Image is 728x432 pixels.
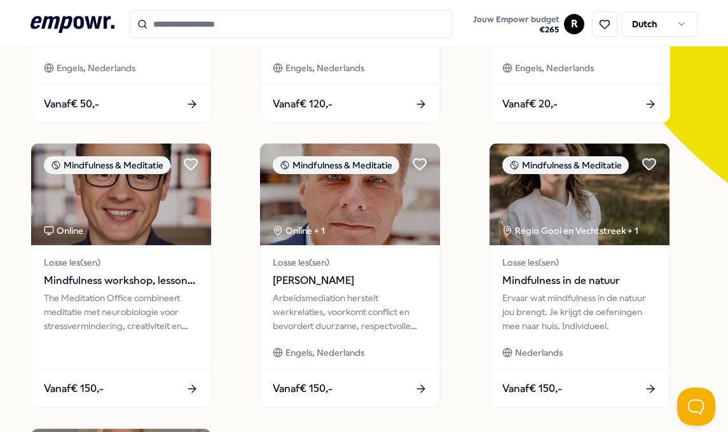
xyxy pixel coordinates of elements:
[31,144,211,245] img: package image
[130,10,453,38] input: Search for products, categories or subcategories
[273,255,427,269] span: Losse les(sen)
[489,143,670,407] a: package imageMindfulness & MeditatieRegio Gooi en Vechtstreek + 1Losse les(sen)Mindfulness in de ...
[44,224,83,238] div: Online
[44,291,198,334] div: The Meditation Office combineert meditatie met neurobiologie voor stressvermindering, creativitei...
[285,61,364,75] span: Engels, Nederlands
[515,61,594,75] span: Engels, Nederlands
[259,143,441,407] a: package imageMindfulness & MeditatieOnline + 1Losse les(sen)[PERSON_NAME]Arbeidsmediation herstel...
[44,381,104,397] span: Vanaf € 150,-
[44,273,198,289] span: Mindfulness workshop, lessons and guided meditations
[473,15,559,25] span: Jouw Empowr budget
[44,156,170,174] div: Mindfulness & Meditatie
[564,14,584,34] button: R
[273,156,399,174] div: Mindfulness & Meditatie
[470,12,561,37] button: Jouw Empowr budget€265
[473,25,559,35] span: € 265
[31,143,212,407] a: package imageMindfulness & MeditatieOnlineLosse les(sen)Mindfulness workshop, lessons and guided ...
[677,388,715,426] iframe: Help Scout Beacon - Open
[273,224,325,238] div: Online + 1
[273,96,333,112] span: Vanaf € 120,-
[502,381,562,397] span: Vanaf € 150,-
[285,346,364,360] span: Engels, Nederlands
[502,291,657,334] div: Ervaar wat mindfulness in de natuur jou brengt. Je krijgt de oefeningen mee naar huis. Individueel.
[273,291,427,334] div: Arbeidsmediation herstelt werkrelaties, voorkomt conflict en bevordert duurzame, respectvolle sam...
[260,144,440,245] img: package image
[502,96,558,112] span: Vanaf € 20,-
[490,144,670,245] img: package image
[273,381,333,397] span: Vanaf € 150,-
[44,255,198,269] span: Losse les(sen)
[44,96,99,112] span: Vanaf € 50,-
[57,61,135,75] span: Engels, Nederlands
[468,11,564,37] a: Jouw Empowr budget€265
[502,224,638,238] div: Regio Gooi en Vechtstreek + 1
[502,156,629,174] div: Mindfulness & Meditatie
[502,273,657,289] span: Mindfulness in de natuur
[502,255,657,269] span: Losse les(sen)
[515,346,563,360] span: Nederlands
[273,273,427,289] span: [PERSON_NAME]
